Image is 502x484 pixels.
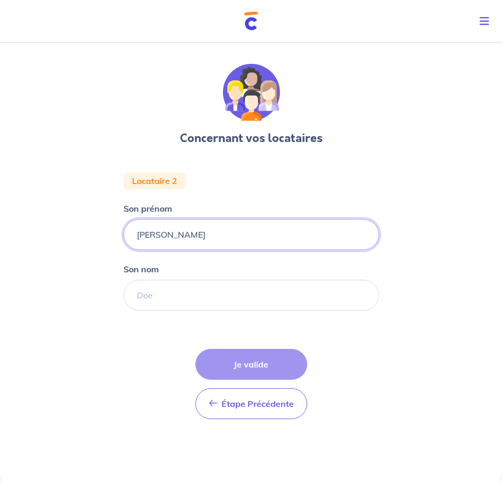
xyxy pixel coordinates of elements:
[471,7,502,35] button: Toggle navigation
[244,12,258,30] img: Cautioneo
[221,398,294,409] span: Étape Précédente
[223,64,280,121] img: illu_tenants.svg
[124,172,186,189] div: Locataire 2
[195,388,307,419] button: Étape Précédente
[124,280,379,311] input: Doe
[124,263,159,276] p: Son nom
[124,202,172,215] p: Son prénom
[180,130,323,147] h3: Concernant vos locataires
[124,64,379,428] div: NEW
[124,219,379,250] input: John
